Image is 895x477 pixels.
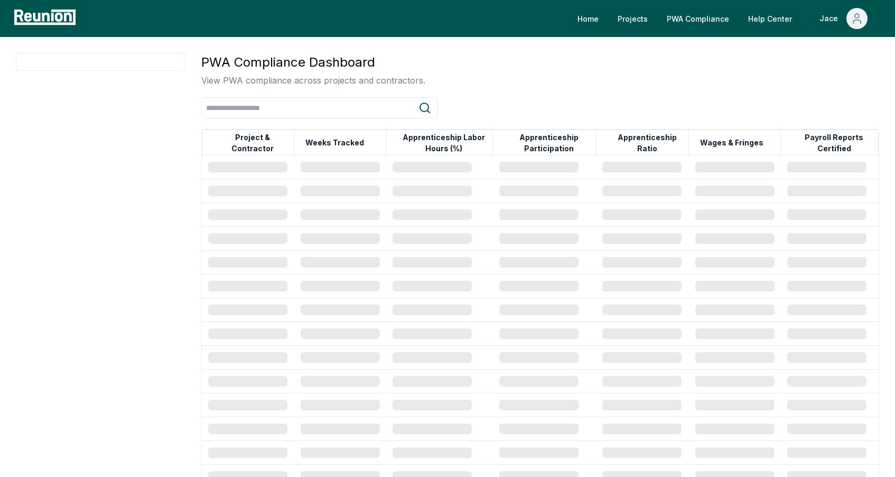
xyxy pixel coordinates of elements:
a: Projects [609,8,656,29]
button: Project & Contractor [211,132,294,153]
nav: Main [569,8,884,29]
button: Weeks Tracked [303,132,366,153]
div: Jace [819,8,842,29]
button: Wages & Fringes [698,132,766,153]
button: Apprenticeship Ratio [605,132,689,153]
button: Jace [811,8,876,29]
a: Home [569,8,607,29]
h3: PWA Compliance Dashboard [201,53,425,72]
button: Payroll Reports Certified [790,132,878,153]
button: Apprenticeship Participation [502,132,595,153]
a: PWA Compliance [658,8,738,29]
a: Help Center [740,8,800,29]
p: View PWA compliance across projects and contractors. [201,74,425,87]
button: Apprenticeship Labor Hours (%) [395,132,492,153]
